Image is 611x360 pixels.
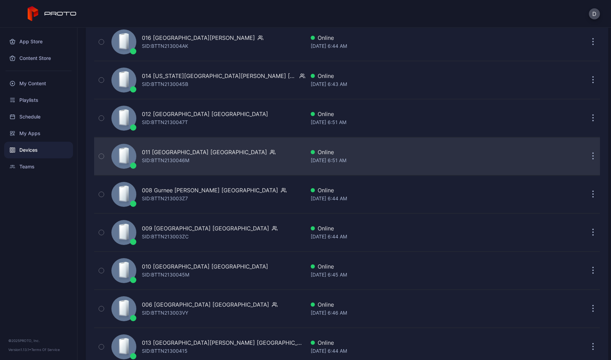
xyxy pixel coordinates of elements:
[311,72,513,80] div: Online
[4,125,73,142] a: My Apps
[311,34,513,42] div: Online
[142,118,188,126] div: SID: BTTN2130047T
[142,224,269,232] div: 009 [GEOGRAPHIC_DATA] [GEOGRAPHIC_DATA]
[311,271,513,279] div: [DATE] 6:45 AM
[311,347,513,355] div: [DATE] 6:44 AM
[311,300,513,309] div: Online
[311,194,513,203] div: [DATE] 6:44 AM
[142,232,189,241] div: SID: BTTN213003ZC
[311,148,513,156] div: Online
[142,347,188,355] div: SID: BTTN21300415
[31,348,60,352] a: Terms Of Service
[142,194,188,203] div: SID: BTTN213003Z7
[311,224,513,232] div: Online
[311,339,513,347] div: Online
[142,271,189,279] div: SID: BTTN2130045M
[311,156,513,165] div: [DATE] 6:51 AM
[142,300,269,309] div: 006 [GEOGRAPHIC_DATA] [GEOGRAPHIC_DATA]
[311,232,513,241] div: [DATE] 6:44 AM
[8,338,69,343] div: © 2025 PROTO, Inc.
[311,110,513,118] div: Online
[142,148,267,156] div: 011 [GEOGRAPHIC_DATA] [GEOGRAPHIC_DATA]
[311,118,513,126] div: [DATE] 6:51 AM
[311,42,513,50] div: [DATE] 6:44 AM
[4,92,73,108] a: Playlists
[142,309,188,317] div: SID: BTTN213003VY
[142,42,188,50] div: SID: BTTN213004AK
[142,34,255,42] div: 016 [GEOGRAPHIC_DATA][PERSON_NAME]
[4,33,73,50] a: App Store
[589,8,600,19] button: D
[8,348,31,352] span: Version 1.13.1 •
[4,158,73,175] a: Teams
[142,262,268,271] div: 010 [GEOGRAPHIC_DATA] [GEOGRAPHIC_DATA]
[142,186,278,194] div: 008 Gurnee [PERSON_NAME] [GEOGRAPHIC_DATA]
[142,339,305,347] div: 013 [GEOGRAPHIC_DATA][PERSON_NAME] [GEOGRAPHIC_DATA]
[142,80,188,88] div: SID: BTTN2130045B
[311,262,513,271] div: Online
[4,142,73,158] a: Devices
[4,108,73,125] a: Schedule
[142,72,297,80] div: 014 [US_STATE][GEOGRAPHIC_DATA][PERSON_NAME] [GEOGRAPHIC_DATA]
[311,186,513,194] div: Online
[311,80,513,88] div: [DATE] 6:43 AM
[142,156,189,165] div: SID: BTTN2130046M
[4,75,73,92] a: My Content
[142,110,268,118] div: 012 [GEOGRAPHIC_DATA] [GEOGRAPHIC_DATA]
[311,309,513,317] div: [DATE] 6:46 AM
[4,50,73,67] a: Content Store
